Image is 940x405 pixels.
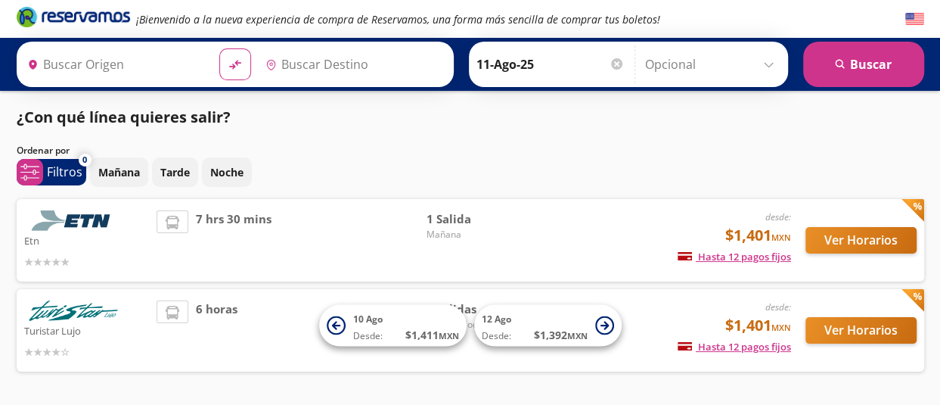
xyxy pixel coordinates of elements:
img: Etn [24,210,123,231]
span: 0 [82,154,87,167]
small: MXN [567,330,588,341]
p: Ordenar por [17,144,70,157]
button: Ver Horarios [805,317,917,344]
p: Tarde [160,164,190,180]
span: Hasta 12 pagos fijos [678,340,791,354]
span: 12 Ago [482,313,511,326]
p: ¿Con qué línea quieres salir? [17,106,231,129]
p: Turistar Lujo [24,321,150,339]
button: English [905,10,924,29]
a: Brand Logo [17,5,130,33]
input: Opcional [645,45,780,83]
span: $ 1,411 [405,327,459,343]
button: 0Filtros [17,159,86,185]
button: Buscar [803,42,924,87]
input: Buscar Destino [259,45,445,83]
span: 3 Salidas [427,301,532,318]
p: Filtros [47,163,82,181]
em: desde: [765,210,791,223]
small: MXN [439,330,459,341]
span: $ 1,392 [534,327,588,343]
small: MXN [771,322,791,333]
em: desde: [765,301,791,313]
span: $1,401 [725,224,791,247]
i: Brand Logo [17,5,130,28]
span: 6 horas [196,301,237,360]
span: Desde: [482,329,511,343]
p: Noche [210,164,244,180]
p: Mañana [98,164,140,180]
span: Mañana [427,228,532,241]
input: Buscar Origen [21,45,207,83]
button: 10 AgoDesde:$1,411MXN [319,305,467,347]
button: Mañana [90,157,148,187]
span: Desde: [353,329,383,343]
button: Noche [202,157,252,187]
em: ¡Bienvenido a la nueva experiencia de compra de Reservamos, una forma más sencilla de comprar tus... [136,12,660,26]
span: 10 Ago [353,313,383,326]
button: Ver Horarios [805,227,917,254]
button: 12 AgoDesde:$1,392MXN [474,305,622,347]
span: $1,401 [725,314,791,337]
button: Tarde [152,157,198,187]
small: MXN [771,232,791,243]
img: Turistar Lujo [24,301,123,321]
span: Hasta 12 pagos fijos [678,250,791,263]
span: 1 Salida [427,210,532,228]
p: Etn [24,231,150,249]
input: Elegir Fecha [476,45,625,83]
span: 7 hrs 30 mins [196,210,271,270]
